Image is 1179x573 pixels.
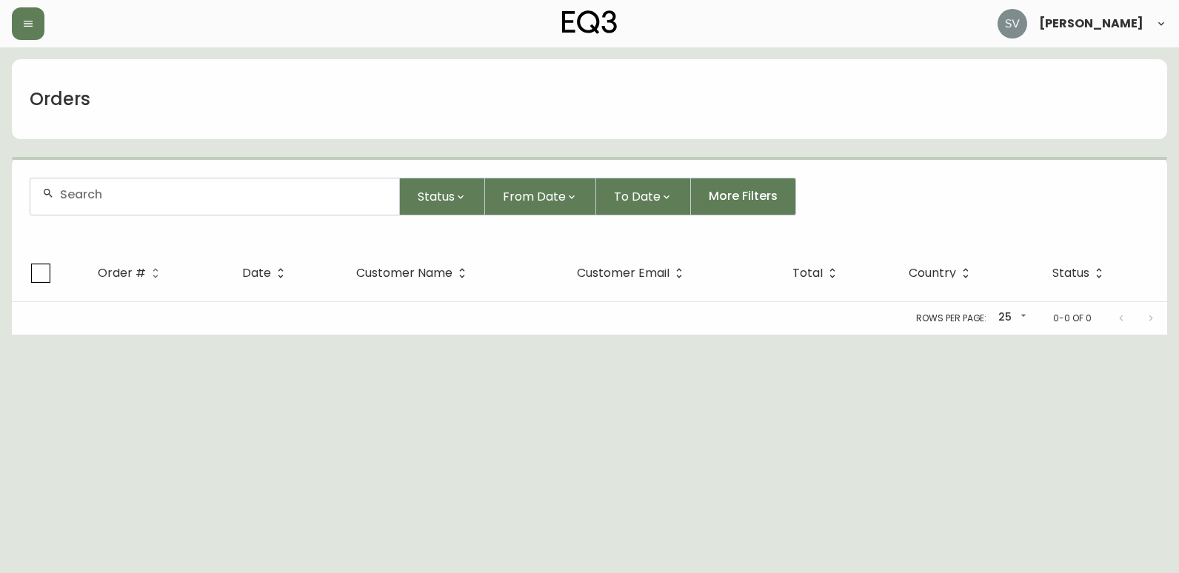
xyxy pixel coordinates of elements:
[577,269,669,278] span: Customer Email
[1052,267,1109,280] span: Status
[356,267,472,280] span: Customer Name
[562,10,617,34] img: logo
[1039,18,1143,30] span: [PERSON_NAME]
[242,267,290,280] span: Date
[614,187,661,206] span: To Date
[577,267,689,280] span: Customer Email
[98,269,146,278] span: Order #
[596,178,691,215] button: To Date
[916,312,986,325] p: Rows per page:
[992,306,1029,330] div: 25
[503,187,566,206] span: From Date
[691,178,796,215] button: More Filters
[400,178,485,215] button: Status
[709,188,778,204] span: More Filters
[998,9,1027,38] img: 0ef69294c49e88f033bcbeb13310b844
[909,269,956,278] span: Country
[1052,269,1089,278] span: Status
[909,267,975,280] span: Country
[242,269,271,278] span: Date
[792,269,823,278] span: Total
[356,269,452,278] span: Customer Name
[485,178,596,215] button: From Date
[30,87,90,112] h1: Orders
[792,267,842,280] span: Total
[418,187,455,206] span: Status
[98,267,165,280] span: Order #
[1053,312,1092,325] p: 0-0 of 0
[60,187,387,201] input: Search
